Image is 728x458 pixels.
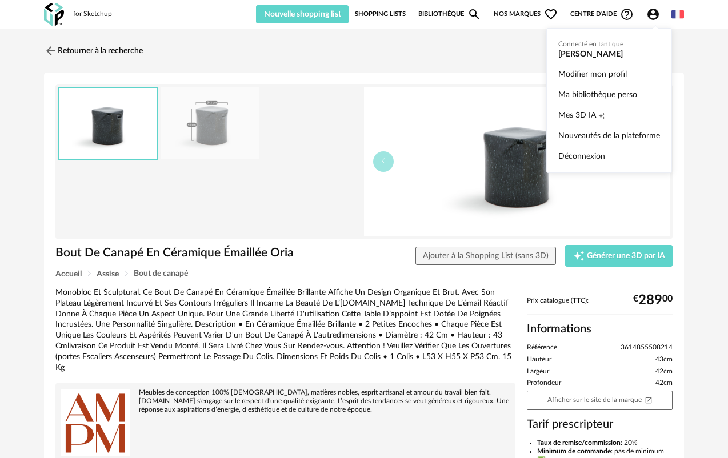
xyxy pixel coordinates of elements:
[73,10,112,19] div: for Sketchup
[44,38,143,63] a: Retourner à la recherche
[527,322,673,336] h2: Informations
[558,146,660,167] a: Déconnexion
[61,388,510,414] div: Meubles de conception 100% [DEMOGRAPHIC_DATA], matières nobles, esprit artisanal et amour du trav...
[558,105,660,126] a: Mes 3D IACreation icon
[527,343,557,352] span: Référence
[161,87,259,160] img: fcb5a2062277fe90014b41825d6ccff6.jpg
[558,64,660,85] a: Modifier mon profil
[527,296,673,315] div: Prix catalogue (TTC):
[59,88,157,159] img: 09d75b16442cbce26cbe2bcca3b87e1f.jpg
[537,439,621,446] b: Taux de remise/commission
[527,367,549,376] span: Largeur
[44,3,64,26] img: OXP
[645,396,653,403] span: Open In New icon
[423,252,549,260] span: Ajouter à la Shopping List (sans 3D)
[97,270,119,278] span: Assise
[264,10,341,18] span: Nouvelle shopping list
[646,7,660,21] span: Account Circle icon
[256,5,349,23] button: Nouvelle shopping list
[44,44,58,58] img: svg+xml;base64,PHN2ZyB3aWR0aD0iMjQiIGhlaWdodD0iMjQiIHZpZXdCb3g9IjAgMCAyNCAyNCIgZmlsbD0ibm9uZSIgeG...
[537,448,611,455] b: Minimum de commande
[655,367,673,376] span: 42cm
[55,270,673,278] div: Breadcrumb
[527,379,561,388] span: Profondeur
[638,296,662,304] span: 289
[646,7,665,21] span: Account Circle icon
[558,126,660,146] a: Nouveautés de la plateforme
[418,5,481,23] a: BibliothèqueMagnify icon
[558,105,596,126] span: Mes 3D IA
[537,439,673,448] li: : 20%
[415,247,557,265] button: Ajouter à la Shopping List (sans 3D)
[61,388,130,457] img: brand logo
[527,391,673,410] a: Afficher sur le site de la marqueOpen In New icon
[573,250,585,262] span: Creation icon
[558,85,660,105] a: Ma bibliothèque perso
[620,7,634,21] span: Help Circle Outline icon
[527,355,551,364] span: Hauteur
[598,105,605,126] span: Creation icon
[55,270,82,278] span: Accueil
[621,343,673,352] span: 3614855508214
[633,296,673,304] div: € 00
[134,270,188,278] span: Bout de canapé
[364,87,670,236] img: 09d75b16442cbce26cbe2bcca3b87e1f.jpg
[671,8,684,21] img: fr
[494,5,558,23] span: Nos marques
[565,245,673,267] button: Creation icon Générer une 3D par IA
[467,7,481,21] span: Magnify icon
[570,7,634,21] span: Centre d'aideHelp Circle Outline icon
[544,7,558,21] span: Heart Outline icon
[55,245,306,260] h1: Bout De Canapé En Céramique Émaillée Oria
[587,252,665,260] span: Générer une 3D par IA
[55,287,515,373] div: Monobloc Et Sculptural. Ce Bout De Canapé En Céramique Émaillée Brillante Affiche Un Design Organ...
[655,355,673,364] span: 43cm
[355,5,406,23] a: Shopping Lists
[527,417,673,432] h3: Tarif prescripteur
[655,379,673,388] span: 42cm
